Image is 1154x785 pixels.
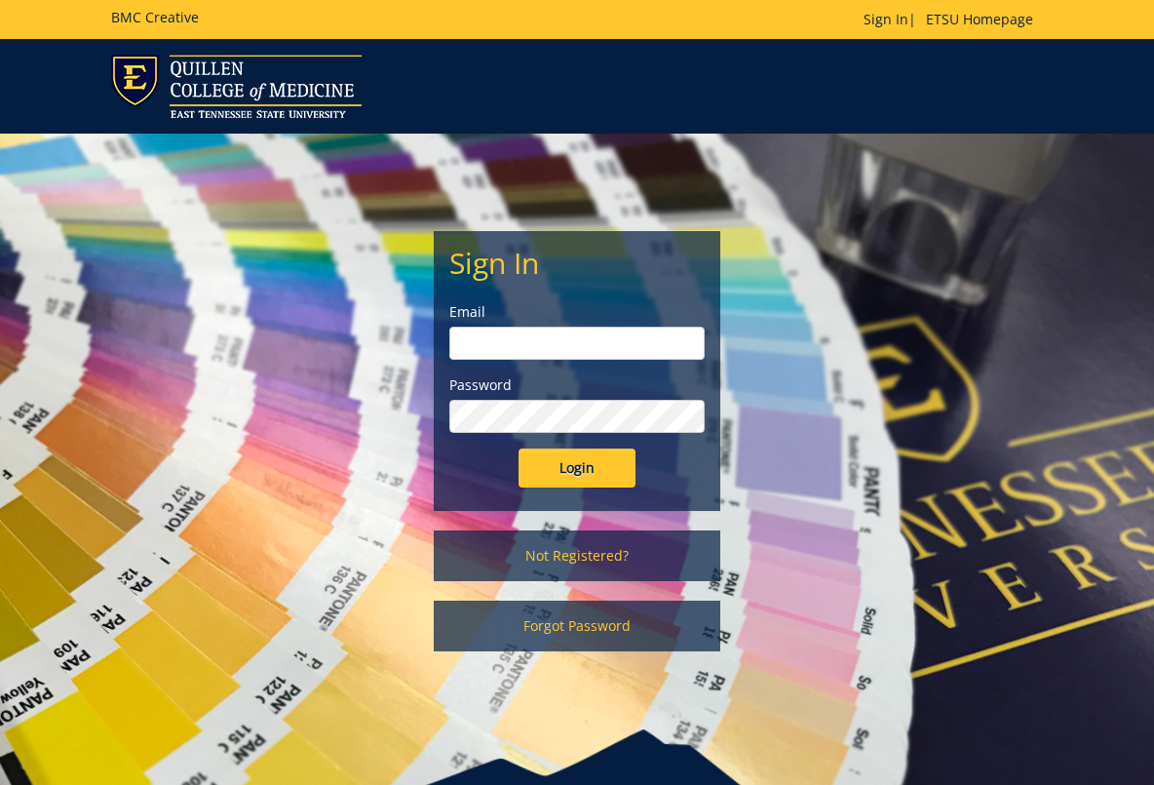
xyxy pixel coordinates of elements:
a: ETSU Homepage [916,10,1043,28]
label: Email [449,302,704,322]
h5: BMC Creative [111,10,199,24]
label: Password [449,375,704,395]
img: ETSU logo [111,55,362,118]
p: | [864,10,1043,29]
a: Sign In [864,10,908,28]
input: Login [519,449,635,488]
a: Not Registered? [434,530,719,581]
h2: Sign In [449,247,704,279]
a: Forgot Password [434,601,719,651]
